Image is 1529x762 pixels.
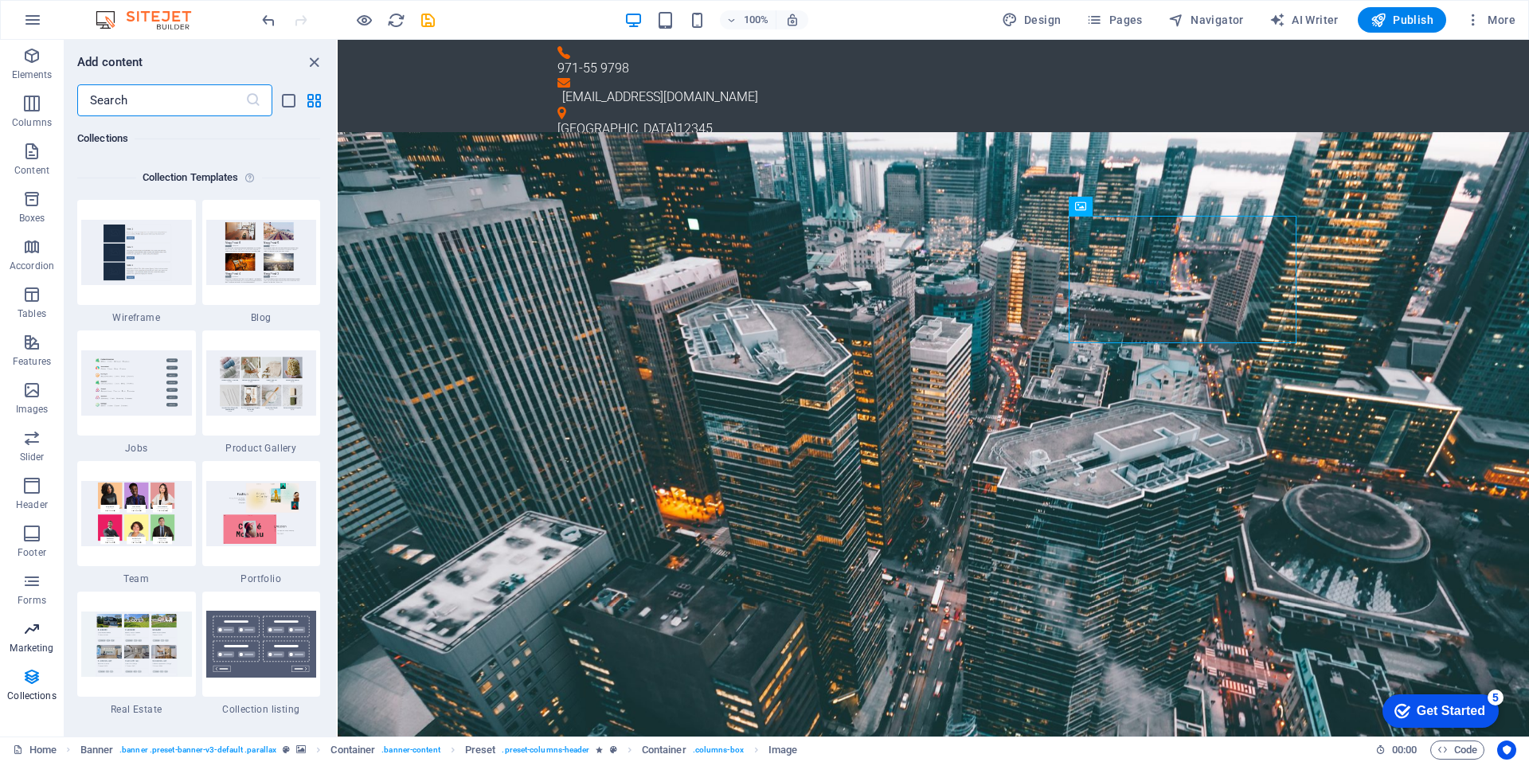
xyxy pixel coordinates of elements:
p: Boxes [19,212,45,225]
input: Search [77,84,245,116]
a: Click to cancel selection. Double-click to open Pages [13,741,57,760]
span: Design [1002,12,1062,28]
span: : [1403,744,1406,756]
span: . preset-columns-header [502,741,589,760]
div: 5 [118,3,134,19]
p: Images [16,403,49,416]
span: Real Estate [77,703,196,716]
img: product_gallery_extension.jpg [206,350,317,415]
div: Design (Ctrl+Alt+Y) [995,7,1068,33]
div: Get Started 5 items remaining, 0% complete [13,8,129,41]
span: Wireframe [77,311,196,324]
button: Pages [1080,7,1148,33]
span: More [1465,12,1515,28]
span: Click to select. Double-click to edit [465,741,496,760]
button: reload [386,10,405,29]
button: Design [995,7,1068,33]
div: Wireframe [77,200,196,324]
button: save [418,10,437,29]
button: AI Writer [1263,7,1345,33]
button: More [1459,7,1522,33]
button: Click here to leave preview mode and continue editing [354,10,373,29]
span: Collection listing [202,703,321,716]
i: Reload page [387,11,405,29]
span: Team [77,572,196,585]
span: . banner-content [381,741,440,760]
h6: Collection Templates [136,168,245,187]
i: This element contains a background [296,745,306,754]
button: undo [259,10,278,29]
span: Click to select. Double-click to edit [80,741,114,760]
img: portfolio_extension.jpg [206,481,317,545]
button: Publish [1358,7,1446,33]
p: Accordion [10,260,54,272]
span: 12345 [339,81,375,96]
span: Pages [1086,12,1142,28]
span: Blog [202,311,321,324]
span: Click to select. Double-click to edit [768,741,797,760]
div: Product Gallery [202,330,321,455]
button: Usercentrics [1497,741,1516,760]
button: close panel [304,53,323,72]
p: Tables [18,307,46,320]
div: Get Started [47,18,115,32]
i: This element is a customizable preset [283,745,290,754]
i: Each template - except the Collections listing - comes with a preconfigured design and collection... [244,168,261,187]
span: . columns-box [693,741,744,760]
p: Collections [7,690,56,702]
img: jobs_extension.jpg [81,350,192,415]
div: Collection listing [202,592,321,716]
i: Save (Ctrl+S) [419,11,437,29]
img: wireframe_extension.jpg [81,220,192,284]
i: Undo: Delete elements (Ctrl+Z) [260,11,278,29]
button: 100% [720,10,776,29]
span: Code [1437,741,1477,760]
h6: Session time [1375,741,1418,760]
img: real_estate_extension.jpg [81,612,192,676]
p: Elements [12,68,53,81]
p: Footer [18,546,46,559]
img: Editor Logo [92,10,211,29]
p: Columns [12,116,52,129]
button: grid-view [304,91,323,110]
p: Features [13,355,51,368]
div: Team [77,461,196,585]
button: Code [1430,741,1484,760]
div: Blog [202,200,321,324]
img: blog_extension.jpg [206,220,317,284]
div: Jobs [77,330,196,455]
img: collectionscontainer1.svg [206,611,317,678]
nav: breadcrumb [80,741,798,760]
span: AI Writer [1269,12,1339,28]
i: This element is a customizable preset [610,745,617,754]
span: Product Gallery [202,442,321,455]
div: Portfolio [202,461,321,585]
div: Real Estate [77,592,196,716]
span: Publish [1371,12,1433,28]
p: Forms [18,594,46,607]
span: Navigator [1168,12,1244,28]
span: Click to select. Double-click to edit [642,741,686,760]
h6: Collections [77,129,320,148]
span: 00 00 [1392,741,1417,760]
i: On resize automatically adjust zoom level to fit chosen device. [785,13,800,27]
button: Navigator [1162,7,1250,33]
p: Marketing [10,642,53,655]
p: Header [16,498,48,511]
p: Content [14,164,49,177]
span: Click to select. Double-click to edit [330,741,375,760]
button: list-view [279,91,298,110]
h6: 100% [744,10,769,29]
span: Jobs [77,442,196,455]
img: team_extension.jpg [81,481,192,545]
i: Element contains an animation [596,745,603,754]
h6: Add content [77,53,143,72]
span: Portfolio [202,572,321,585]
span: . banner .preset-banner-v3-default .parallax [119,741,276,760]
p: Slider [20,451,45,463]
